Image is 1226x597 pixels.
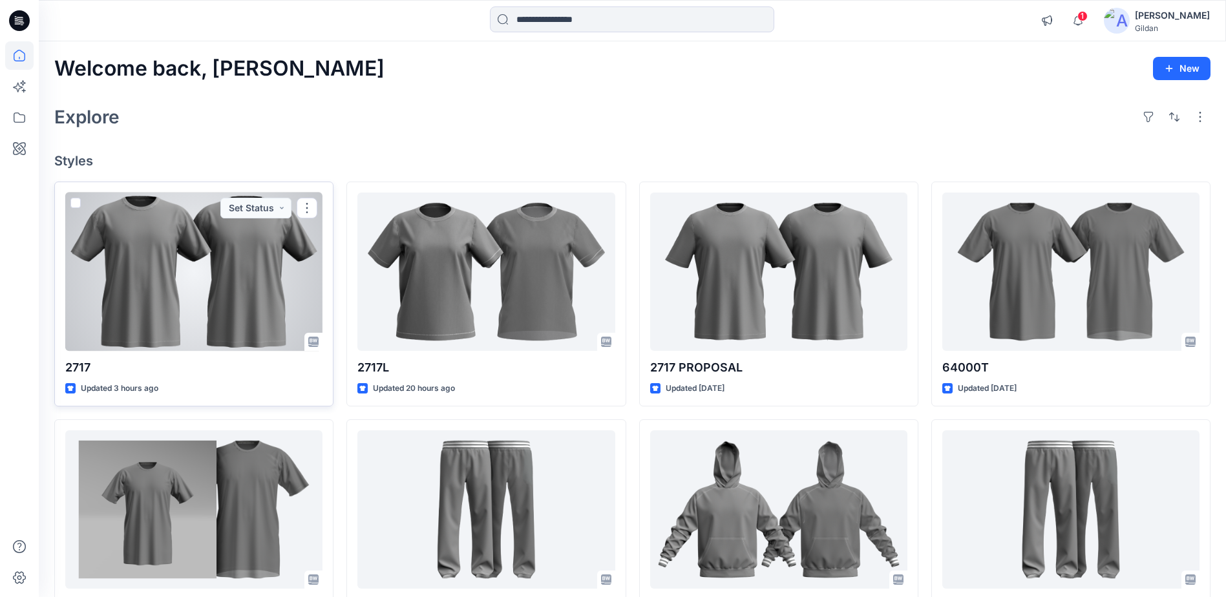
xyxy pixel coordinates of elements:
a: CHFCP80 [942,430,1200,589]
p: 64000T [942,359,1200,377]
a: 2717 PROPOSAL [650,193,907,351]
button: New [1153,57,1210,80]
p: 2717 PROPOSAL [650,359,907,377]
span: 1 [1077,11,1088,21]
a: 64000T [942,193,1200,351]
h2: Explore [54,107,120,127]
h2: Welcome back, [PERSON_NAME] [54,57,385,81]
img: avatar [1104,8,1130,34]
div: Gildan [1135,23,1210,33]
a: 2717L [357,193,615,351]
p: Updated 20 hours ago [373,382,455,395]
h4: Styles [54,153,1210,169]
p: Updated [DATE] [958,382,1017,395]
a: 2717 [65,193,322,351]
p: 2717L [357,359,615,377]
p: Updated [DATE] [666,382,724,395]
p: 2717 [65,359,322,377]
p: Updated 3 hours ago [81,382,158,395]
a: CHF700 [650,430,907,589]
a: CHFP80 [357,430,615,589]
a: MMCT-TALL (to compare with 64000T) [65,430,322,589]
div: [PERSON_NAME] [1135,8,1210,23]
